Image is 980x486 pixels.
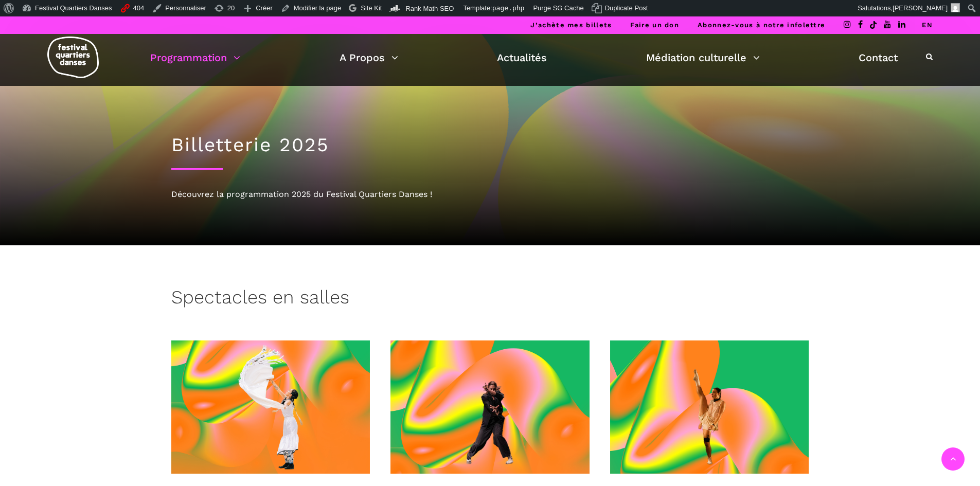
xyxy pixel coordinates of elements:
[150,49,240,66] a: Programmation
[171,286,349,312] h3: Spectacles en salles
[340,49,398,66] a: A Propos
[698,21,825,29] a: Abonnez-vous à notre infolettre
[405,5,454,12] span: Rank Math SEO
[47,37,99,78] img: logo-fqd-med
[922,21,933,29] a: EN
[361,4,382,12] span: Site Kit
[893,4,948,12] span: [PERSON_NAME]
[630,21,679,29] a: Faire un don
[171,188,809,201] div: Découvrez la programmation 2025 du Festival Quartiers Danses !
[497,49,547,66] a: Actualités
[171,134,809,156] h1: Billetterie 2025
[859,49,898,66] a: Contact
[492,4,525,12] span: page.php
[646,49,760,66] a: Médiation culturelle
[530,21,612,29] a: J’achète mes billets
